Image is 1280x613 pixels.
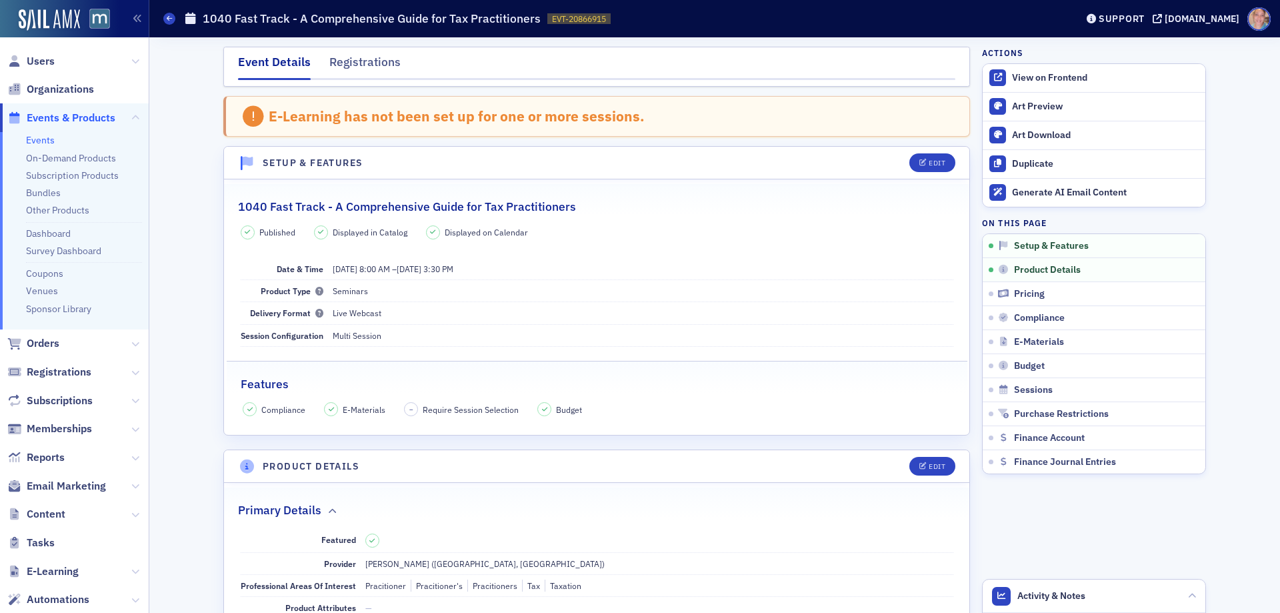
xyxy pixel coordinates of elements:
span: Registrations [27,365,91,380]
div: Generate AI Email Content [1012,187,1199,199]
a: Coupons [26,267,63,279]
h4: Product Details [263,460,359,474]
span: [PERSON_NAME] ([GEOGRAPHIC_DATA], [GEOGRAPHIC_DATA]) [365,558,605,569]
span: Pricing [1014,288,1045,300]
div: Pracitioner's [411,580,463,592]
div: Edit [929,159,945,167]
span: Profile [1247,7,1271,31]
button: [DOMAIN_NAME] [1153,14,1244,23]
span: Finance Account [1014,432,1085,444]
span: — [365,602,372,613]
a: Other Products [26,204,89,216]
span: Date & Time [277,263,323,274]
span: Displayed in Catalog [333,226,407,238]
span: Users [27,54,55,69]
a: Events & Products [7,111,115,125]
h2: Primary Details [238,502,321,519]
span: Require Session Selection [423,404,519,416]
div: Tax [522,580,540,592]
button: Edit [909,153,955,172]
span: Events & Products [27,111,115,125]
span: Organizations [27,82,94,97]
span: – [409,405,413,414]
span: Seminars [333,285,368,296]
h4: On this page [982,217,1206,229]
div: Support [1099,13,1145,25]
span: Compliance [261,404,305,416]
a: Memberships [7,422,92,436]
a: Tasks [7,536,55,550]
span: Subscriptions [27,394,93,408]
button: Duplicate [983,149,1205,178]
a: Subscription Products [26,169,119,181]
a: Dashboard [26,227,71,239]
span: E-Learning [27,564,79,579]
div: Pracitioner [365,580,406,592]
span: Content [27,507,65,522]
span: Displayed on Calendar [445,226,528,238]
a: E-Learning [7,564,79,579]
span: Automations [27,592,89,607]
a: Content [7,507,65,522]
span: Finance Journal Entries [1014,456,1116,468]
h2: 1040 Fast Track - A Comprehensive Guide for Tax Practitioners [238,198,576,215]
span: Sessions [1014,384,1053,396]
div: Duplicate [1012,158,1199,170]
span: Professional Areas Of Interest [241,580,356,591]
span: Provider [324,558,356,569]
span: Budget [556,404,582,416]
a: Automations [7,592,89,607]
a: Orders [7,336,59,351]
div: Event Details [238,53,311,80]
a: View Homepage [80,9,110,31]
span: Multi Session [333,330,381,341]
span: Published [259,226,295,238]
span: Product Details [1014,264,1081,276]
div: Art Download [1012,129,1199,141]
h1: 1040 Fast Track - A Comprehensive Guide for Tax Practitioners [203,11,541,27]
dd: – [333,258,953,279]
a: Venues [26,285,58,297]
div: Taxation [545,580,581,592]
a: Events [26,134,55,146]
span: Delivery Format [250,308,323,318]
img: SailAMX [19,9,80,31]
span: Activity & Notes [1017,589,1085,603]
span: Live Webcast [333,308,381,318]
span: Memberships [27,422,92,436]
span: [DATE] [333,263,357,274]
a: Organizations [7,82,94,97]
span: Orders [27,336,59,351]
a: Users [7,54,55,69]
span: Product Attributes [285,602,356,613]
span: E-Materials [343,404,385,416]
h4: Setup & Features [263,156,363,170]
div: E-Learning has not been set up for one or more sessions. [269,107,645,125]
time: 8:00 AM [359,263,390,274]
span: EVT-20866915 [552,13,606,25]
div: Edit [929,463,945,470]
span: Budget [1014,360,1045,372]
h2: Features [241,376,289,393]
button: Generate AI Email Content [983,178,1205,207]
span: Setup & Features [1014,240,1089,252]
div: [DOMAIN_NAME] [1165,13,1239,25]
a: Sponsor Library [26,303,91,315]
span: E-Materials [1014,336,1064,348]
span: Session Configuration [241,330,323,341]
span: Tasks [27,536,55,550]
div: Registrations [329,53,401,78]
span: Email Marketing [27,479,106,494]
span: Reports [27,450,65,465]
a: Subscriptions [7,394,93,408]
a: Art Download [983,121,1205,149]
a: View on Frontend [983,64,1205,92]
div: View on Frontend [1012,72,1199,84]
button: Edit [909,457,955,476]
img: SailAMX [89,9,110,29]
a: Reports [7,450,65,465]
time: 3:30 PM [423,263,453,274]
span: Product Type [261,285,323,296]
div: Pracitioners [467,580,517,592]
span: [DATE] [397,263,421,274]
